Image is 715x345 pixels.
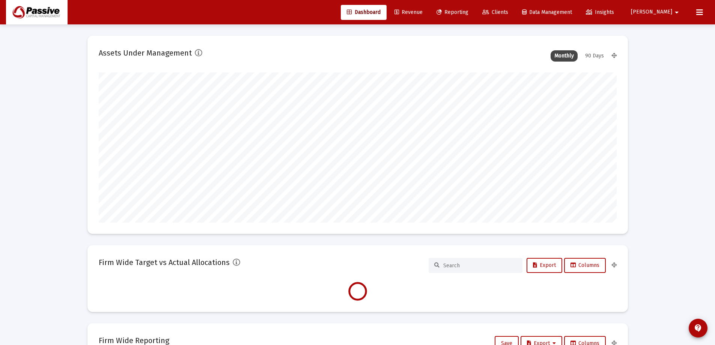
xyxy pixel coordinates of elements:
[694,324,703,333] mat-icon: contact_support
[580,5,620,20] a: Insights
[443,262,517,269] input: Search
[516,5,578,20] a: Data Management
[394,9,423,15] span: Revenue
[476,5,514,20] a: Clients
[564,258,606,273] button: Columns
[586,9,614,15] span: Insights
[672,5,681,20] mat-icon: arrow_drop_down
[12,5,62,20] img: Dashboard
[527,258,562,273] button: Export
[99,256,230,268] h2: Firm Wide Target vs Actual Allocations
[551,50,578,62] div: Monthly
[482,9,508,15] span: Clients
[388,5,429,20] a: Revenue
[437,9,468,15] span: Reporting
[431,5,474,20] a: Reporting
[581,50,608,62] div: 90 Days
[570,262,599,268] span: Columns
[99,47,192,59] h2: Assets Under Management
[631,9,672,15] span: [PERSON_NAME]
[341,5,387,20] a: Dashboard
[533,262,556,268] span: Export
[622,5,690,20] button: [PERSON_NAME]
[347,9,381,15] span: Dashboard
[522,9,572,15] span: Data Management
